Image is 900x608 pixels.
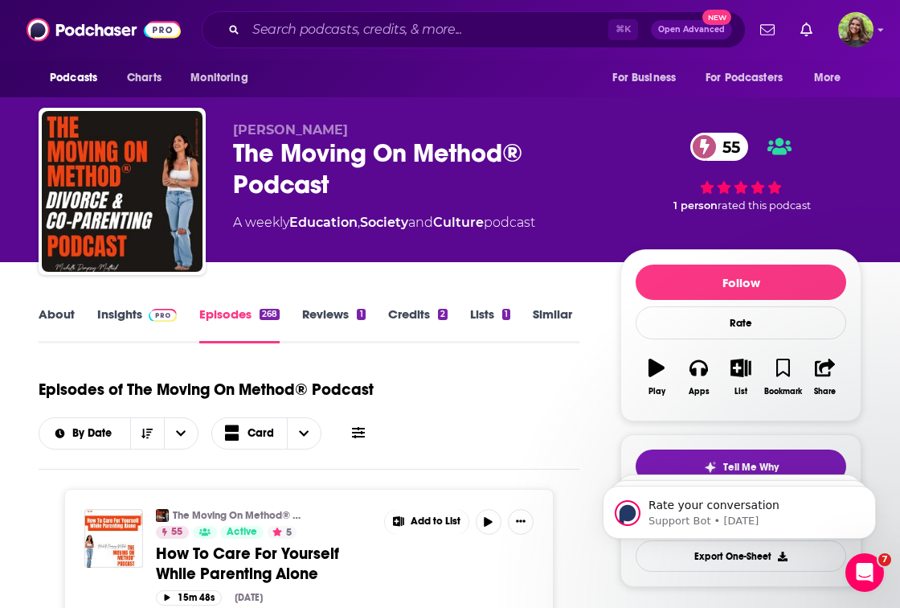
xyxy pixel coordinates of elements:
[246,17,608,43] input: Search podcasts, credits, & more...
[636,450,846,483] button: tell me why sparkleTell Me Why
[838,12,873,47] img: User Profile
[620,122,861,222] div: 55 1 personrated this podcast
[164,418,198,449] button: open menu
[845,553,884,592] iframe: Intercom live chat
[156,526,189,539] a: 55
[289,215,358,230] a: Education
[636,348,677,406] button: Play
[50,67,97,89] span: Podcasts
[533,306,572,343] a: Similar
[173,509,305,522] a: The Moving On Method® Podcast
[220,526,264,539] a: Active
[247,428,274,439] span: Card
[690,133,748,161] a: 55
[302,306,365,343] a: Reviews1
[838,12,873,47] span: Logged in as reagan34226
[84,509,143,568] img: How To Care For Yourself While Parenting Alone
[762,348,804,406] button: Bookmark
[156,590,222,606] button: 15m 48s
[227,524,257,540] span: Active
[357,309,365,320] div: 1
[411,516,460,528] span: Add to List
[508,509,534,535] button: Show More Button
[97,306,177,343] a: InsightsPodchaser Pro
[39,380,374,400] h1: Episodes of The Moving On Method® Podcast
[233,122,348,138] span: [PERSON_NAME]
[878,553,891,566] span: 7
[814,67,841,89] span: More
[695,63,806,93] button: open menu
[720,348,762,406] button: List
[202,11,746,48] div: Search podcasts, credits, & more...
[718,199,811,212] span: rated this podcast
[117,63,171,93] a: Charts
[27,14,181,45] img: Podchaser - Follow, Share and Rate Podcasts
[754,16,781,43] a: Show notifications dropdown
[804,348,846,406] button: Share
[388,306,448,343] a: Credits2
[658,26,725,34] span: Open Advanced
[601,63,696,93] button: open menu
[211,417,322,450] button: Choose View
[502,309,510,320] div: 1
[838,12,873,47] button: Show profile menu
[648,387,665,396] div: Play
[651,20,732,39] button: Open AdvancedNew
[127,67,162,89] span: Charts
[385,509,468,535] button: Show More Button
[612,67,676,89] span: For Business
[608,19,638,40] span: ⌘ K
[39,306,75,343] a: About
[689,387,710,396] div: Apps
[677,348,719,406] button: Apps
[199,306,280,343] a: Episodes268
[42,111,202,272] img: The Moving On Method® Podcast
[156,509,169,522] img: The Moving On Method® Podcast
[408,215,433,230] span: and
[268,526,297,539] button: 5
[171,524,182,540] span: 55
[433,215,484,230] a: Culture
[156,544,339,584] span: How To Care For Yourself While Parenting Alone
[39,428,130,439] button: open menu
[579,452,900,565] iframe: Intercom notifications message
[358,215,360,230] span: ,
[814,387,836,396] div: Share
[438,309,448,320] div: 2
[360,215,408,230] a: Society
[803,63,861,93] button: open menu
[235,592,263,603] div: [DATE]
[39,63,118,93] button: open menu
[764,387,802,396] div: Bookmark
[706,67,783,89] span: For Podcasters
[179,63,268,93] button: open menu
[72,428,117,439] span: By Date
[233,213,535,232] div: A weekly podcast
[149,309,177,322] img: Podchaser Pro
[130,418,164,449] button: Sort Direction
[794,16,819,43] a: Show notifications dropdown
[734,387,747,396] div: List
[673,199,718,212] span: 1 person
[39,417,198,450] h2: Choose List sort
[470,306,510,343] a: Lists1
[706,133,748,161] span: 55
[156,544,373,584] a: How To Care For Yourself While Parenting Alone
[636,306,846,339] div: Rate
[190,67,247,89] span: Monitoring
[702,10,731,25] span: New
[260,309,280,320] div: 268
[636,265,846,300] button: Follow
